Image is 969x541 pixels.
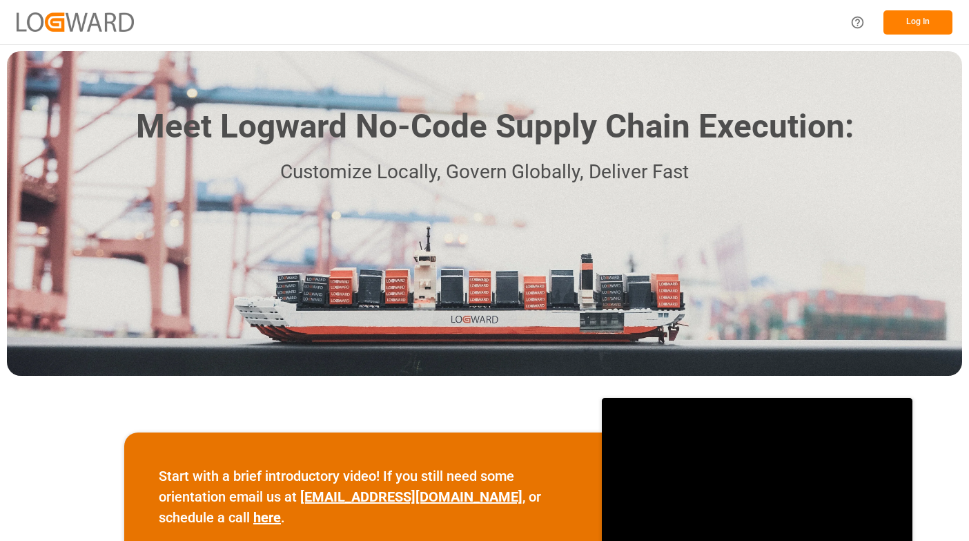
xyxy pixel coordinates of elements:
[159,466,567,528] p: Start with a brief introductory video! If you still need some orientation email us at , or schedu...
[17,12,134,31] img: Logward_new_orange.png
[115,157,854,188] p: Customize Locally, Govern Globally, Deliver Fast
[842,7,873,38] button: Help Center
[300,488,522,505] a: [EMAIL_ADDRESS][DOMAIN_NAME]
[253,509,281,526] a: here
[883,10,952,35] button: Log In
[136,102,854,151] h1: Meet Logward No-Code Supply Chain Execution:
